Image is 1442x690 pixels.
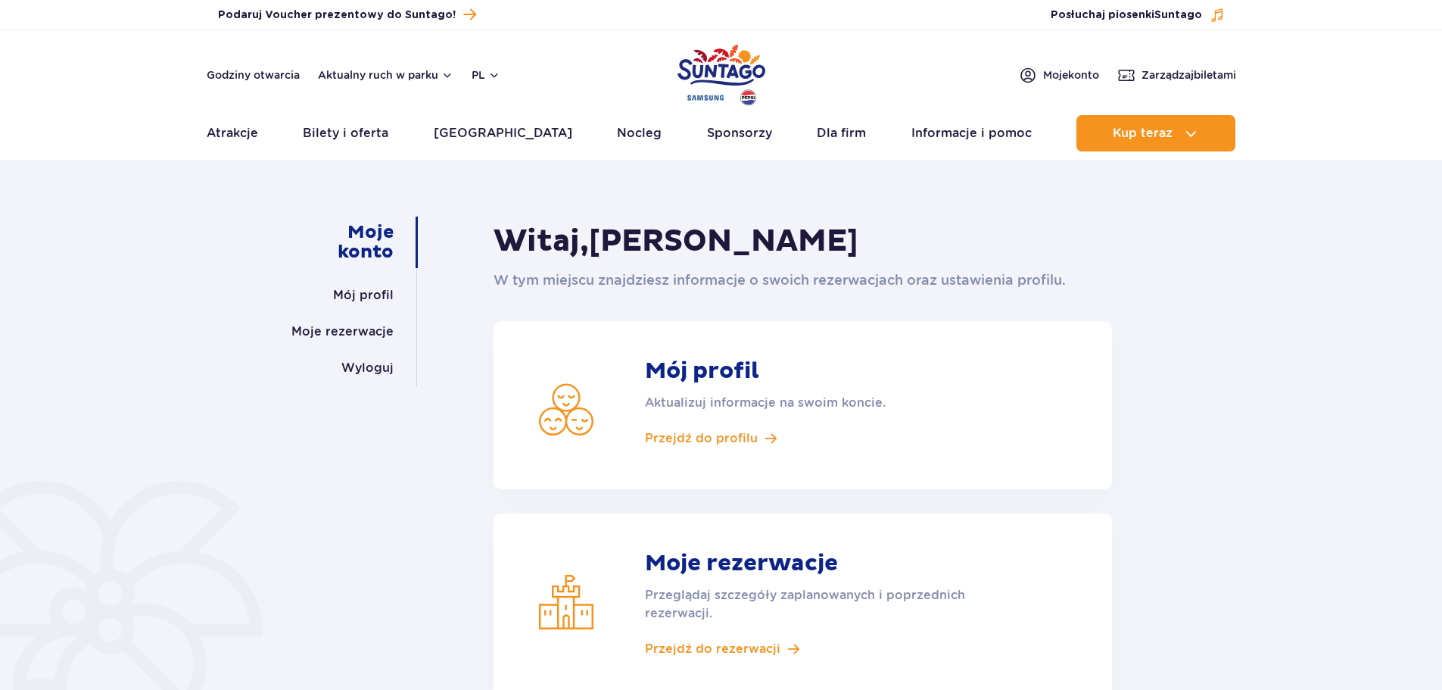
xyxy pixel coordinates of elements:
[1141,67,1236,83] span: Zarządzaj biletami
[341,350,394,386] a: Wyloguj
[589,223,858,261] span: [PERSON_NAME]
[1051,8,1225,23] button: Posłuchaj piosenkiSuntago
[1019,66,1099,84] a: Mojekonto
[645,550,1001,577] strong: Moje rezerwacje
[1113,126,1173,140] span: Kup teraz
[645,430,758,447] span: Przejdź do profilu
[472,67,500,83] button: pl
[434,115,572,151] a: [GEOGRAPHIC_DATA]
[494,270,1112,291] p: W tym miejscu znajdziesz informacje o swoich rezerwacjach oraz ustawienia profilu.
[645,430,1001,447] a: Przejdź do profilu
[677,38,765,108] a: Park of Poland
[218,5,476,25] a: Podaruj Voucher prezentowy do Suntago!
[207,115,258,151] a: Atrakcje
[1117,66,1236,84] a: Zarządzajbiletami
[1043,67,1099,83] span: Moje konto
[303,115,388,151] a: Bilety i oferta
[318,69,453,81] button: Aktualny ruch w parku
[645,394,1001,412] p: Aktualizuj informacje na swoim koncie.
[218,8,456,23] span: Podaruj Voucher prezentowy do Suntago!
[645,641,780,657] span: Przejdź do rezerwacji
[645,586,1001,623] p: Przeglądaj szczegóły zaplanowanych i poprzednich rezerwacji.
[911,115,1032,151] a: Informacje i pomoc
[1051,8,1202,23] span: Posłuchaj piosenki
[295,217,394,268] a: Moje konto
[817,115,866,151] a: Dla firm
[707,115,772,151] a: Sponsorzy
[291,314,394,350] a: Moje rezerwacje
[617,115,662,151] a: Nocleg
[494,223,1112,261] h1: Witaj,
[1076,115,1235,151] button: Kup teraz
[645,641,1001,657] a: Przejdź do rezerwacji
[207,67,300,83] a: Godziny otwarcia
[1154,10,1202,20] span: Suntago
[333,277,394,314] a: Mój profil
[645,357,1001,385] strong: Mój profil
